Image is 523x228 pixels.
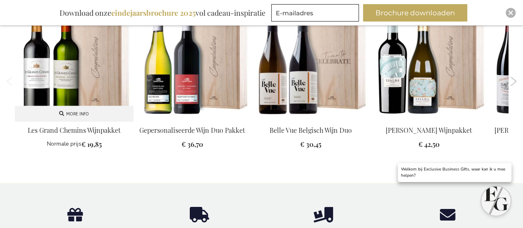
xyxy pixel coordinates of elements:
div: Close [506,8,516,18]
span: € 30,45 [300,140,321,149]
a: Les Grand Chemins Wijnpakket [28,126,121,134]
input: E-mailadres [271,4,359,22]
a: Belle Vue Belgisch Wijn Duo [251,115,370,123]
div: Download onze vol cadeau-inspiratie [56,4,269,22]
span: € 19,85 [81,140,102,149]
button: Brochure downloaden [363,4,467,22]
span: € 36,70 [181,140,203,149]
img: Belle Vue Belgisch Wijn Duo [251,3,370,119]
img: Gepersonaliseerde Wijn Duo Pakket [133,3,251,119]
img: Close [508,10,513,15]
b: eindejaarsbrochure 2025 [111,8,196,18]
a: Gepersonaliseerde Wijn Duo Pakket [133,115,251,123]
button: Previous [7,77,13,86]
a: [PERSON_NAME] Wijnpakket [386,126,472,134]
a: Belle Vue Belgisch Wijn Duo [270,126,352,134]
a: Gepersonaliseerde Wijn Duo Pakket [139,126,245,134]
span: Normale prijs [47,140,81,149]
form: marketing offers and promotions [271,4,361,24]
a: More info [15,106,133,122]
button: Next [510,77,516,86]
img: Vina Ijalba Wijnpakket [370,3,488,119]
img: Les Grand Chemins Wijnpakket [15,3,133,121]
a: Vina Ijalba Wijnpakket [370,115,488,123]
span: € 42,50 [418,140,439,149]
